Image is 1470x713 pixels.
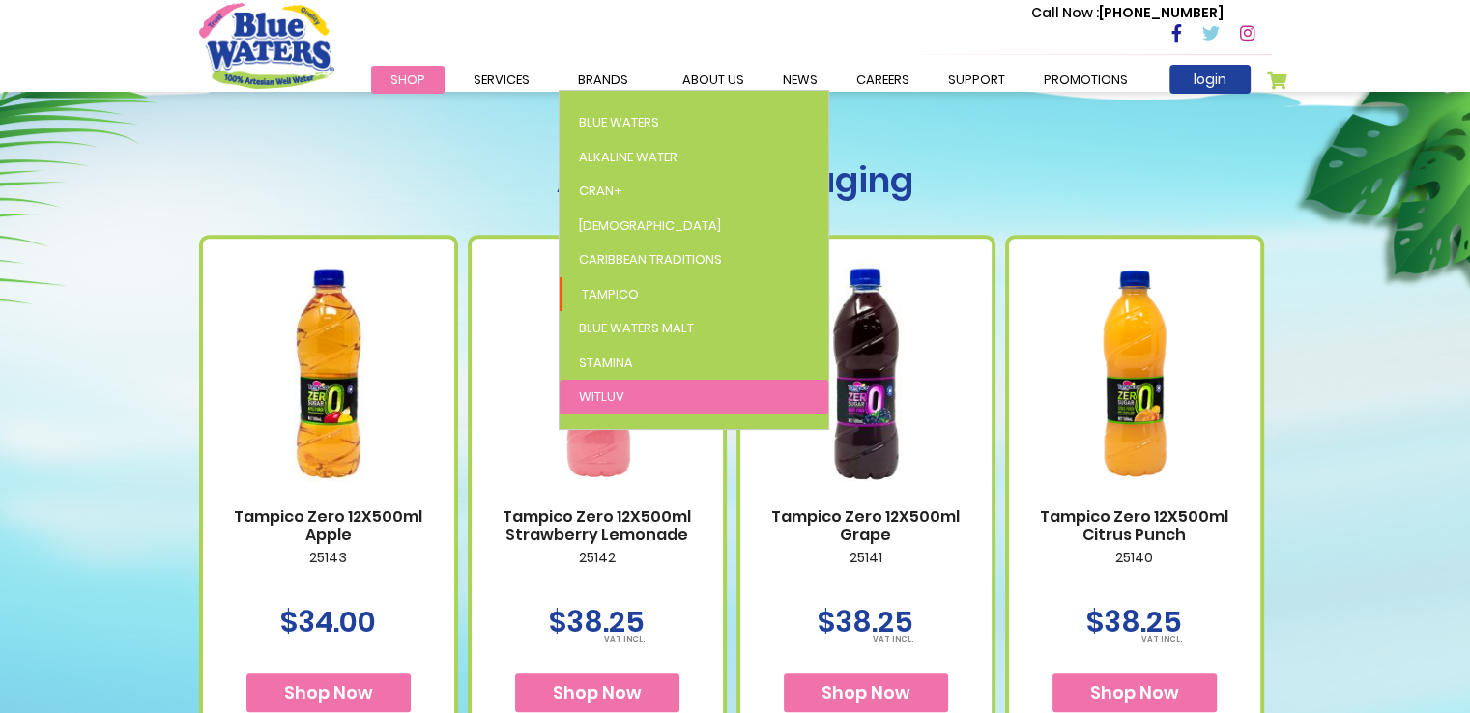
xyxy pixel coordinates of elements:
span: $38.25 [549,601,645,642]
span: Blue Waters [579,113,659,131]
span: Caribbean Traditions [579,250,722,269]
a: store logo [199,3,334,88]
p: [PHONE_NUMBER] [1031,3,1224,23]
a: Tampico Zero 12X500ml Strawberry Lemonade [491,507,704,544]
a: Tampico Zero 12X500ml Citrus Punch [1028,507,1241,544]
span: Alkaline Water [579,148,677,166]
button: Shop Now [246,673,411,712]
span: Shop Now [553,680,642,704]
span: Shop Now [1090,680,1179,704]
p: 25143 [222,550,435,590]
a: Promotions [1024,66,1147,94]
span: Blue Waters Malt [579,319,694,337]
img: Tampico Zero 12X500ml Apple [222,241,435,506]
span: Tampico [582,285,639,303]
button: Shop Now [784,673,948,712]
a: about us [663,66,764,94]
span: $34.00 [280,601,376,642]
span: Brands [578,71,628,89]
span: [DEMOGRAPHIC_DATA] [579,216,721,235]
img: Tampico Zero 12X500ml Citrus Punch [1028,241,1241,506]
span: Call Now : [1031,3,1099,22]
button: Shop Now [515,673,679,712]
a: Tampico Zero 12X500ml Grape [760,507,972,544]
a: support [929,66,1024,94]
span: Shop Now [284,680,373,704]
a: careers [837,66,929,94]
p: 25140 [1028,550,1241,590]
span: Shop [390,71,425,89]
span: Cran+ [579,182,622,200]
span: $38.25 [1086,601,1182,642]
span: $38.25 [818,601,913,642]
span: Shop Now [821,680,910,704]
img: Tampico Zero 12X500ml Grape [760,241,972,506]
p: 25141 [760,550,972,590]
a: Tampico Zero 12X500ml Apple [222,507,435,544]
span: WitLuv [579,387,624,406]
a: News [764,66,837,94]
p: 25142 [491,550,704,590]
a: login [1169,65,1251,94]
img: Tampico Zero 12X500ml Strawberry Lemonade [491,241,704,506]
button: Shop Now [1052,673,1217,712]
span: Stamina [579,354,633,372]
span: Services [474,71,530,89]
